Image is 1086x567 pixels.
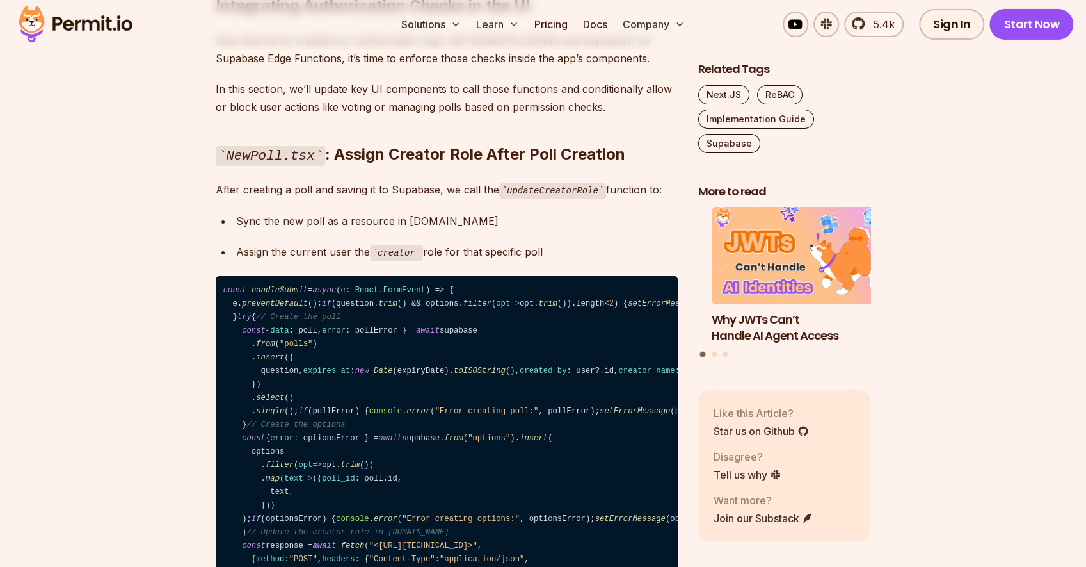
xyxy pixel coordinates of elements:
[444,434,463,443] span: from
[322,474,355,483] span: poll_id
[256,340,275,349] span: from
[280,340,312,349] span: "polls"
[312,541,336,550] span: await
[698,110,814,129] a: Implementation Guide
[407,407,431,416] span: error
[578,12,612,37] a: Docs
[714,493,813,508] p: Want more?
[216,31,678,67] p: Now that we’ve created our authorization logic with [DOMAIN_NAME] and exposed it via Supabase Edg...
[303,366,351,375] span: expires_at
[284,474,312,483] span: =>
[496,299,520,308] span: =>
[714,406,809,421] p: Like this Article?
[298,461,322,470] span: =>
[378,434,402,443] span: await
[600,407,670,416] span: setErrorMessage
[529,12,573,37] a: Pricing
[284,474,303,483] span: text
[13,3,138,46] img: Permit logo
[341,286,426,295] span: e: React.FormEvent
[604,366,614,375] span: id
[723,352,728,357] button: Go to slide 3
[440,555,524,564] span: "application/json"
[322,555,355,564] span: headers
[369,407,402,416] span: console
[714,511,813,526] a: Join our Substack
[468,434,510,443] span: "options"
[698,62,871,78] h2: Related Tags
[341,461,360,470] span: trim
[989,9,1073,40] a: Start Now
[698,184,871,200] h2: More to read
[252,514,261,523] span: if
[714,423,809,439] a: Star us on Github
[700,352,706,357] button: Go to slide 1
[256,393,284,402] span: select
[844,12,904,37] a: 5.4k
[289,555,317,564] span: "POST"
[216,146,326,166] code: NewPoll.tsx
[369,541,477,550] span: "<[URL][TECHNICAL_ID]>"
[256,407,284,416] span: single
[463,299,491,308] span: filter
[520,366,567,375] span: created_by
[919,9,985,40] a: Sign In
[266,474,280,483] span: map
[322,326,346,335] span: error
[256,555,284,564] span: method
[341,541,365,550] span: fetch
[298,461,312,470] span: opt
[369,555,435,564] span: "Content-Type"
[256,313,340,322] span: // Create the poll
[312,286,336,295] span: async
[714,449,781,464] p: Disagree?
[242,326,266,335] span: const
[471,12,524,37] button: Learn
[712,208,884,344] a: Why JWTs Can’t Handle AI Agent AccessWhy JWTs Can’t Handle AI Agent Access
[595,514,666,523] span: setErrorMessage
[374,366,392,375] span: Date
[247,528,449,537] span: // Update the creator role in [DOMAIN_NAME]
[374,514,397,523] span: error
[712,312,884,344] h3: Why JWTs Can’t Handle AI Agent Access
[454,366,506,375] span: toISOString
[237,313,252,322] span: try
[236,243,678,261] div: Assign the current user the role for that specific poll
[618,366,675,375] span: creator_name
[396,12,466,37] button: Solutions
[266,461,294,470] span: filter
[236,212,678,230] div: Sync the new poll as a resource in [DOMAIN_NAME]
[216,93,678,165] h2: : Assign Creator Role After Poll Creation
[270,434,294,443] span: error
[388,474,397,483] span: id
[216,80,678,116] p: In this section, we’ll update key UI components to call those functions and conditionally allow o...
[355,366,369,375] span: new
[698,208,871,359] div: Posts
[322,299,331,308] span: if
[712,208,884,344] li: 1 of 3
[499,183,607,199] code: updateCreatorRole
[216,181,678,199] p: After creating a poll and saving it to Supabase, we call the function to:
[609,299,614,308] span: 2
[242,299,308,308] span: preventDefault
[757,85,803,104] a: ReBAC
[520,434,548,443] span: insert
[698,134,760,153] a: Supabase
[712,208,884,305] img: Why JWTs Can’t Handle AI Agent Access
[247,420,346,429] span: // Create the options
[223,286,247,295] span: const
[370,245,424,261] code: creator
[402,514,520,523] span: "Error creating options:"
[242,541,266,550] span: const
[496,299,510,308] span: opt
[252,286,308,295] span: handleSubmit
[378,299,397,308] span: trim
[618,12,690,37] button: Company
[242,434,266,443] span: const
[256,353,284,362] span: insert
[435,407,539,416] span: "Error creating poll:"
[270,326,289,335] span: data
[714,467,781,482] a: Tell us why
[712,352,717,357] button: Go to slide 2
[298,407,308,416] span: if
